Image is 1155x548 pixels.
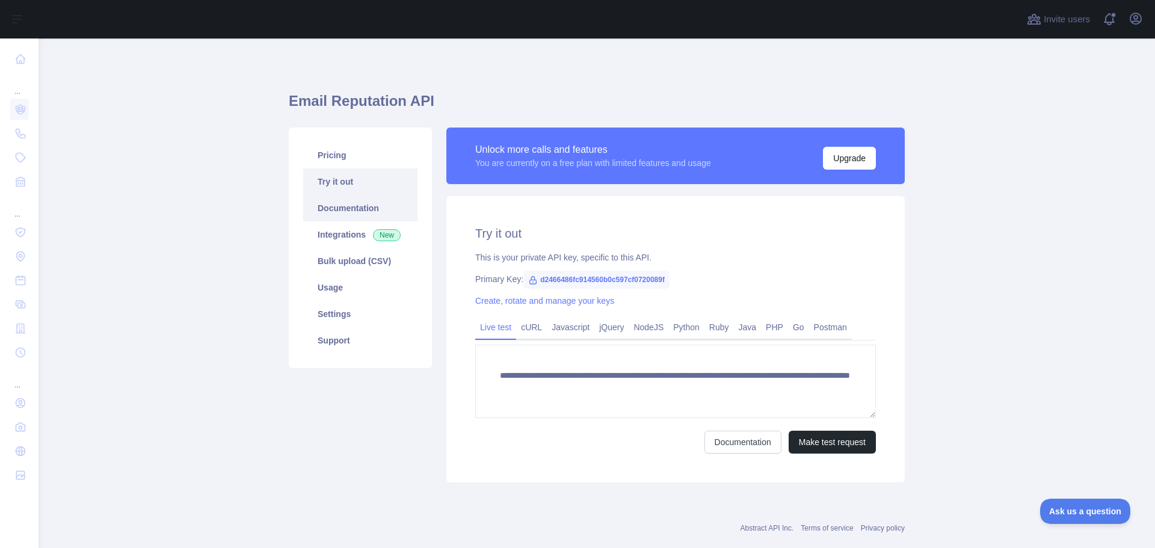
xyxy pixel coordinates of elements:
[475,296,614,306] a: Create, rotate and manage your keys
[809,318,852,337] a: Postman
[734,318,762,337] a: Java
[704,431,781,454] a: Documentation
[289,91,905,120] h1: Email Reputation API
[789,431,876,454] button: Make test request
[861,524,905,532] a: Privacy policy
[303,301,417,327] a: Settings
[303,142,417,168] a: Pricing
[303,195,417,221] a: Documentation
[303,248,417,274] a: Bulk upload (CSV)
[475,273,876,285] div: Primary Key:
[594,318,629,337] a: jQuery
[523,271,670,289] span: d2466486fc914560b0c597cf0720089f
[788,318,809,337] a: Go
[303,274,417,301] a: Usage
[1040,499,1131,524] iframe: Toggle Customer Support
[475,318,516,337] a: Live test
[303,168,417,195] a: Try it out
[668,318,704,337] a: Python
[10,195,29,219] div: ...
[547,318,594,337] a: Javascript
[10,366,29,390] div: ...
[516,318,547,337] a: cURL
[704,318,734,337] a: Ruby
[475,225,876,242] h2: Try it out
[629,318,668,337] a: NodeJS
[741,524,794,532] a: Abstract API Inc.
[373,229,401,241] span: New
[475,157,711,169] div: You are currently on a free plan with limited features and usage
[801,524,853,532] a: Terms of service
[1024,10,1092,29] button: Invite users
[475,251,876,263] div: This is your private API key, specific to this API.
[761,318,788,337] a: PHP
[303,221,417,248] a: Integrations New
[303,327,417,354] a: Support
[823,147,876,170] button: Upgrade
[1044,13,1090,26] span: Invite users
[475,143,711,157] div: Unlock more calls and features
[10,72,29,96] div: ...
